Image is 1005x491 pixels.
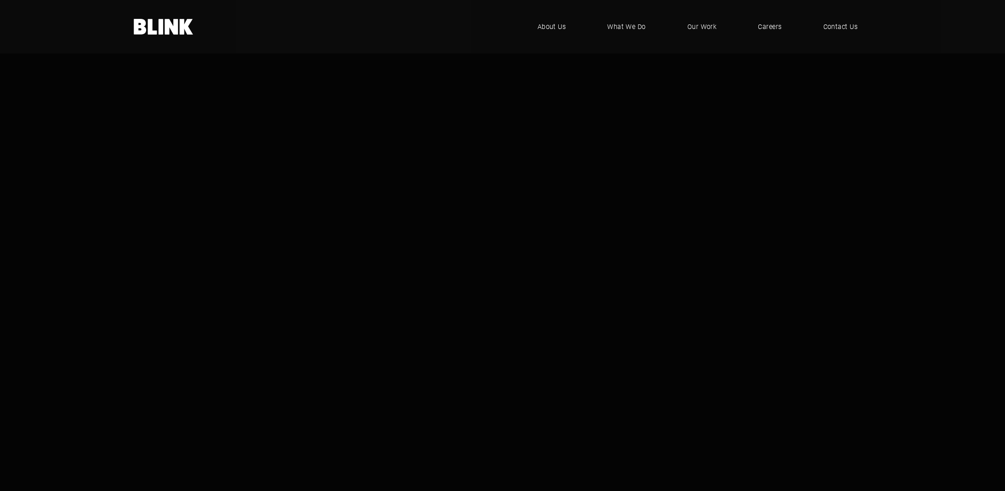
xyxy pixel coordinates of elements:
span: About Us [538,22,566,32]
a: Home [134,19,194,35]
span: Contact Us [823,22,858,32]
span: What We Do [607,22,646,32]
a: Contact Us [810,13,872,41]
span: Our Work [687,22,717,32]
a: About Us [524,13,580,41]
a: Careers [744,13,795,41]
a: Our Work [674,13,731,41]
span: Careers [758,22,781,32]
a: What We Do [593,13,660,41]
